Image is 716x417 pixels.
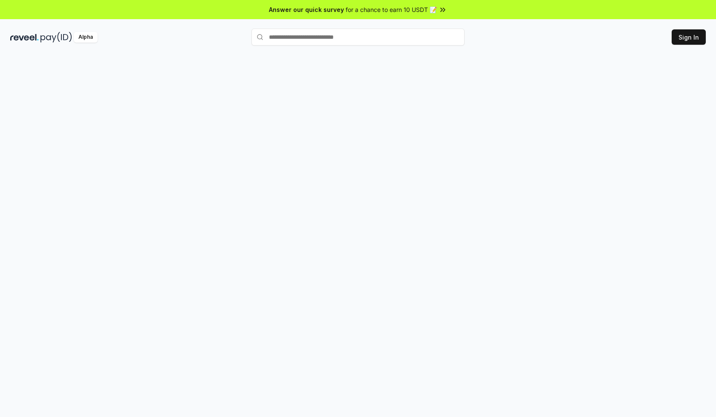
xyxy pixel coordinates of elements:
[672,29,706,45] button: Sign In
[74,32,98,43] div: Alpha
[10,32,39,43] img: reveel_dark
[269,5,344,14] span: Answer our quick survey
[346,5,437,14] span: for a chance to earn 10 USDT 📝
[40,32,72,43] img: pay_id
